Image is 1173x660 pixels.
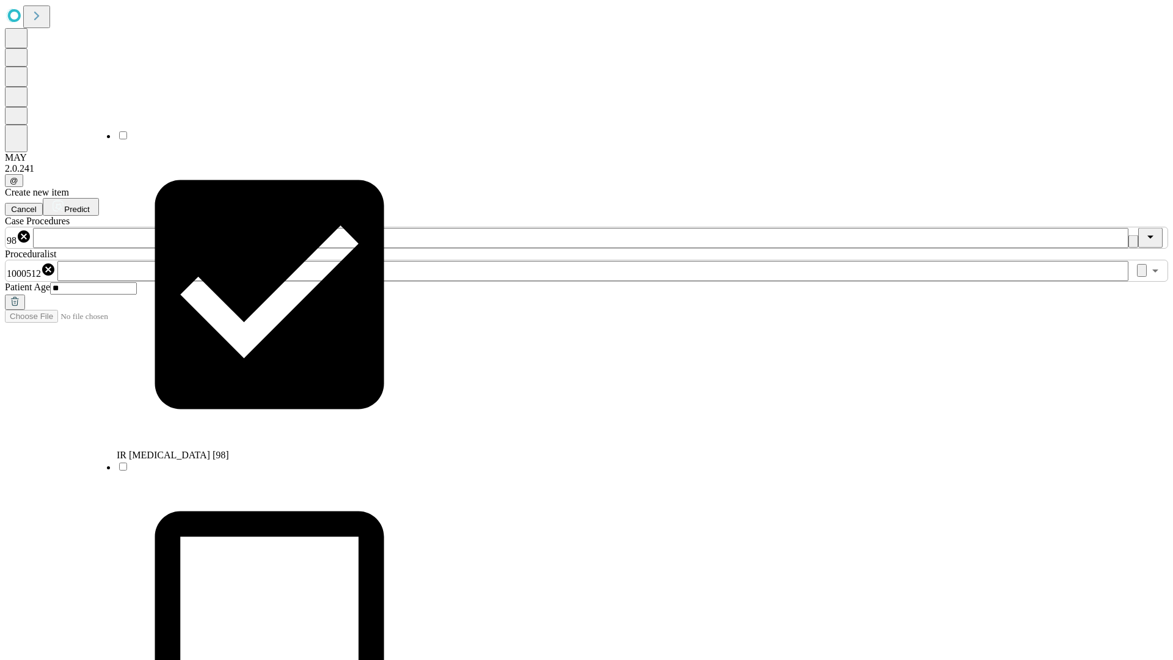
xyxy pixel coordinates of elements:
button: Clear [1137,264,1147,277]
div: 1000512 [7,262,56,279]
span: Proceduralist [5,249,56,259]
div: 2.0.241 [5,163,1168,174]
button: Open [1147,262,1164,279]
span: Patient Age [5,282,50,292]
span: Cancel [11,205,37,214]
span: @ [10,176,18,185]
span: 98 [7,235,16,246]
span: Predict [64,205,89,214]
span: Scheduled Procedure [5,216,70,226]
span: 1000512 [7,268,41,279]
button: Predict [43,198,99,216]
button: Cancel [5,203,43,216]
button: Clear [1128,235,1138,248]
div: MAY [5,152,1168,163]
button: @ [5,174,23,187]
span: IR [MEDICAL_DATA] [98] [117,450,229,460]
span: Create new item [5,187,69,197]
div: 98 [7,229,31,246]
button: Close [1138,228,1163,248]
